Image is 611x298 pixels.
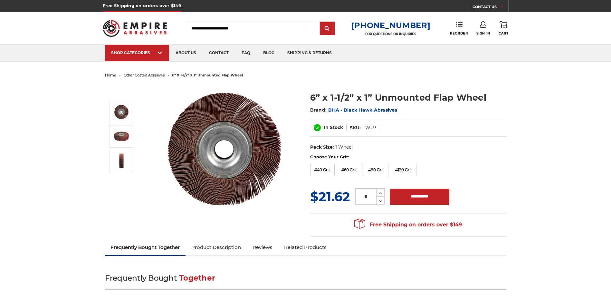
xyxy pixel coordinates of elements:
span: Brand: [310,107,327,113]
dd: FWU3 [362,124,377,131]
span: 6” x 1-1/2” x 1” unmounted flap wheel [172,73,243,77]
a: home [105,73,116,77]
span: Sign In [476,31,490,35]
a: Product Description [186,240,247,254]
a: [PHONE_NUMBER] [351,21,430,30]
span: In Stock [324,124,343,130]
span: Reorder [450,31,468,35]
div: SHOP CATEGORIES [111,50,163,55]
a: faq [235,45,257,61]
a: Related Products [278,240,332,254]
h1: 6” x 1-1/2” x 1” Unmounted Flap Wheel [310,91,506,104]
a: BHA - Black Hawk Abrasives [328,107,397,113]
a: contact [203,45,235,61]
img: 6" x 1.5" x 1" unmounted flap wheel [113,104,129,120]
p: FOR QUESTIONS OR INQUIRIES [351,32,430,36]
img: Empire Abrasives [103,16,167,41]
span: Together [179,273,215,283]
dt: SKU: [350,124,361,131]
a: Cart [499,21,508,35]
input: Submit [321,22,334,35]
a: other coated abrasives [124,73,165,77]
a: Reorder [450,21,468,35]
label: Choose Your Grit: [310,154,506,160]
img: 6" x 1.5" x 1" unmounted flap wheel [160,84,289,214]
a: Reviews [247,240,278,254]
span: Free Shipping on orders over $149 [354,218,462,231]
span: Cart [499,31,508,35]
dd: 1 Wheel [335,144,353,151]
a: Frequently Bought Together [105,240,186,254]
a: about us [169,45,203,61]
a: CONTACT US [473,3,508,12]
span: Frequently Bought [105,273,177,283]
a: shipping & returns [281,45,338,61]
dt: Pack Size: [310,144,334,151]
img: aluminum oxide flap wheel [113,153,129,169]
img: 6 x 1.5 inch center hole flap wheel [113,128,129,144]
span: $21.62 [310,189,350,204]
a: blog [257,45,281,61]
